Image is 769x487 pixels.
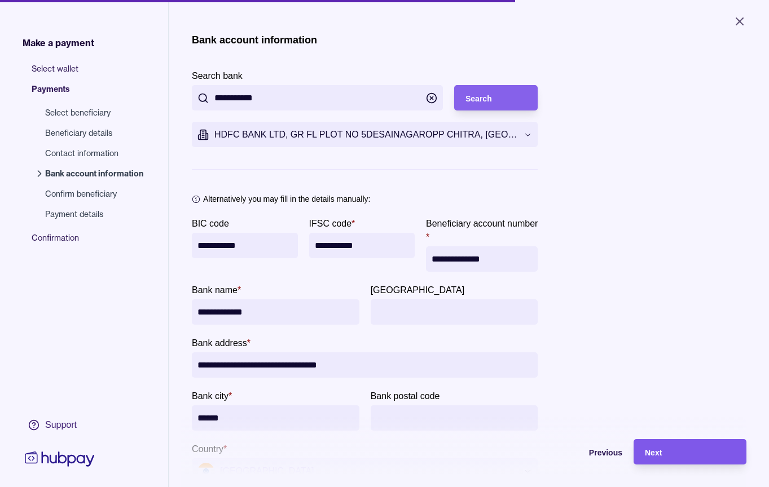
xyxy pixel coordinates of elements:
p: BIC code [192,219,229,228]
label: Bank province [371,283,465,296]
span: Next [645,448,662,457]
input: Bank postal code [376,405,533,431]
label: Bank postal code [371,389,440,402]
input: Search bank [214,85,420,110]
span: Previous [589,448,622,457]
label: Bank city [192,389,232,402]
p: Search bank [192,71,243,81]
div: Support [45,419,77,431]
span: Payment details [45,209,143,220]
input: Bank address [197,352,532,378]
p: Beneficiary account number [426,219,538,228]
span: Beneficiary details [45,127,143,139]
span: Confirmation [32,232,155,253]
label: BIC code [192,216,229,230]
input: Bank city [197,405,354,431]
p: Bank name [192,285,238,295]
a: Support [23,413,97,437]
span: Bank account information [45,168,143,179]
input: BIC code [197,233,292,258]
label: Bank name [192,283,241,296]
p: [GEOGRAPHIC_DATA] [371,285,465,295]
input: IFSC code [315,233,410,258]
p: Alternatively you may fill in the details manually: [203,193,370,205]
label: IFSC code [309,216,355,230]
button: Search [454,85,538,110]
label: Search bank [192,69,243,82]
p: Bank city [192,391,228,401]
p: Bank address [192,338,247,348]
span: Select beneficiary [45,107,143,118]
p: Bank postal code [371,391,440,401]
button: Close [719,9,760,34]
span: Search [465,94,492,103]
label: Bank address [192,336,251,349]
button: Next [634,439,746,464]
span: Make a payment [23,36,94,50]
p: IFSC code [309,219,352,228]
span: Select wallet [32,63,155,83]
span: Contact information [45,148,143,159]
span: Confirm beneficiary [45,188,143,200]
input: bankName [197,299,354,325]
input: Bank province [376,299,533,325]
span: Payments [32,83,155,104]
input: Beneficiary account number [432,246,532,272]
h1: Bank account information [192,34,317,46]
label: Beneficiary account number [426,216,538,243]
button: Previous [509,439,622,464]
